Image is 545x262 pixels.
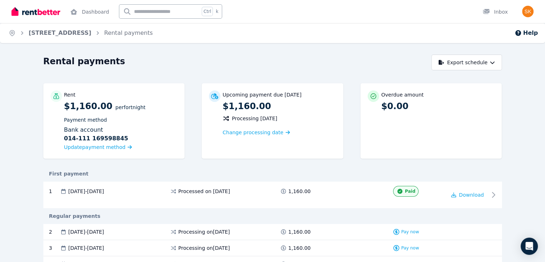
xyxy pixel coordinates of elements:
[43,56,125,67] h1: Rental payments
[178,244,230,252] span: Processing on [DATE]
[381,100,495,112] p: $0.00
[288,228,311,235] span: 1,160.00
[68,188,104,195] span: [DATE] - [DATE]
[521,238,538,255] div: Open Intercom Messenger
[515,29,538,37] button: Help
[49,244,60,252] div: 3
[115,104,145,110] span: per Fortnight
[68,244,104,252] span: [DATE] - [DATE]
[43,212,502,220] div: Regular payments
[68,228,104,235] span: [DATE] - [DATE]
[104,29,153,36] a: Rental payments
[288,244,311,252] span: 1,160.00
[522,6,534,17] img: Steven Kiernan
[223,129,283,136] span: Change processing date
[43,170,502,177] div: First payment
[11,6,60,17] img: RentBetter
[178,228,230,235] span: Processing on [DATE]
[216,9,218,14] span: k
[64,91,76,98] p: Rent
[483,8,508,15] div: Inbox
[64,144,126,150] span: Update payment method
[451,191,484,198] button: Download
[64,134,128,143] b: 014-111 169598845
[64,126,178,143] div: Bank account
[64,100,178,151] p: $1,160.00
[288,188,311,195] span: 1,160.00
[431,55,502,70] button: Export schedule
[49,188,60,195] div: 1
[401,229,419,235] span: Pay now
[223,129,290,136] a: Change processing date
[232,115,277,122] span: Processing [DATE]
[405,188,415,194] span: Paid
[381,91,424,98] p: Overdue amount
[459,192,484,198] span: Download
[223,100,336,112] p: $1,160.00
[401,245,419,251] span: Pay now
[223,91,301,98] p: Upcoming payment due [DATE]
[29,29,91,36] a: [STREET_ADDRESS]
[178,188,230,195] span: Processed on [DATE]
[49,228,60,235] div: 2
[64,116,178,123] p: Payment method
[202,7,213,16] span: Ctrl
